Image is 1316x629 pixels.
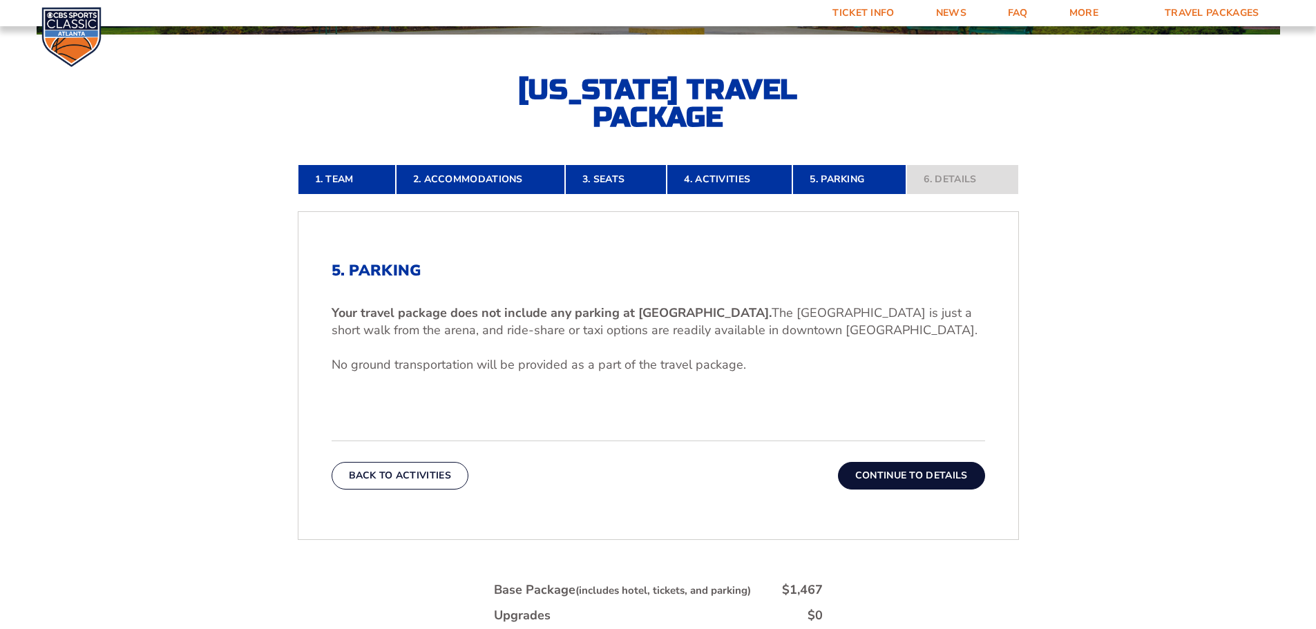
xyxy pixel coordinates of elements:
div: Base Package [494,581,751,599]
button: Continue To Details [838,462,985,490]
h2: [US_STATE] Travel Package [506,76,810,131]
a: 1. Team [298,164,396,195]
div: Upgrades [494,607,551,624]
div: $1,467 [782,581,823,599]
a: 3. Seats [565,164,667,195]
p: The [GEOGRAPHIC_DATA] is just a short walk from the arena, and ride-share or taxi options are rea... [332,304,985,339]
p: No ground transportation will be provided as a part of the travel package. [332,356,985,374]
a: 2. Accommodations [396,164,565,195]
a: 4. Activities [667,164,792,195]
h2: 5. Parking [332,262,985,280]
b: Your travel package does not include any parking at [GEOGRAPHIC_DATA]. [332,304,772,321]
small: (includes hotel, tickets, and parking) [575,583,751,597]
div: $0 [808,607,823,624]
img: CBS Sports Classic [41,7,102,67]
button: Back To Activities [332,462,468,490]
